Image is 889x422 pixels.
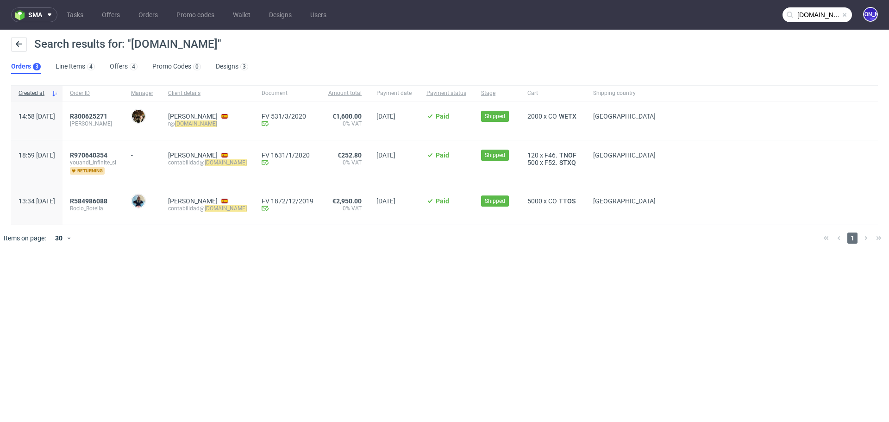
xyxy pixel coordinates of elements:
[262,113,313,120] a: FV 531/3/2020
[70,197,109,205] a: R584986088
[19,113,55,120] span: 14:58 [DATE]
[527,151,538,159] span: 120
[328,89,362,97] span: Amount total
[205,205,247,212] mark: [DOMAIN_NAME]
[527,113,578,120] div: x
[110,59,138,74] a: Offers4
[593,151,656,159] span: [GEOGRAPHIC_DATA]
[131,148,153,159] div: -
[338,151,362,159] span: €252.80
[593,113,656,120] span: [GEOGRAPHIC_DATA]
[19,197,55,205] span: 13:34 [DATE]
[131,89,153,97] span: Manager
[70,151,109,159] a: R970640354
[195,63,199,70] div: 0
[168,159,247,166] div: contabilidad@
[15,10,28,20] img: logo
[557,159,578,166] a: STXQ
[376,197,395,205] span: [DATE]
[436,151,449,159] span: Paid
[11,59,41,74] a: Orders3
[70,89,116,97] span: Order ID
[481,89,513,97] span: Stage
[132,63,135,70] div: 4
[557,113,578,120] a: WETX
[132,110,145,123] img: Monika Barańska
[593,89,656,97] span: Shipping country
[168,205,247,212] div: contabilidad@
[96,7,125,22] a: Offers
[485,112,505,120] span: Shipped
[262,89,313,97] span: Document
[376,89,412,97] span: Payment date
[216,59,248,74] a: Designs3
[527,89,578,97] span: Cart
[332,113,362,120] span: €1,600.00
[436,197,449,205] span: Paid
[864,8,877,21] figcaption: [PERSON_NAME]
[436,113,449,120] span: Paid
[485,151,505,159] span: Shipped
[152,59,201,74] a: Promo Codes0
[70,113,107,120] span: R300625271
[70,205,116,212] span: Rocio_Botella
[70,159,116,166] span: youandi_infinite_sl
[262,151,313,159] a: FV 1631/1/2020
[262,197,313,205] a: FV 1872/12/2019
[548,113,557,120] span: CO
[527,197,542,205] span: 5000
[70,197,107,205] span: R584986088
[305,7,332,22] a: Users
[545,151,557,159] span: F46.
[227,7,256,22] a: Wallet
[376,151,395,159] span: [DATE]
[485,197,505,205] span: Shipped
[527,159,538,166] span: 500
[557,197,577,205] a: TTOS
[376,113,395,120] span: [DATE]
[28,12,42,18] span: sma
[426,89,466,97] span: Payment status
[19,151,55,159] span: 18:59 [DATE]
[50,232,66,245] div: 30
[168,120,247,127] div: r@
[557,151,578,159] a: TNOF
[332,197,362,205] span: €2,950.00
[89,63,93,70] div: 4
[527,159,578,166] div: x
[263,7,297,22] a: Designs
[328,159,362,166] span: 0% VAT
[328,120,362,127] span: 0% VAT
[56,59,95,74] a: Line Items4
[171,7,220,22] a: Promo codes
[168,89,247,97] span: Client details
[243,63,246,70] div: 3
[168,113,218,120] a: [PERSON_NAME]
[70,120,116,127] span: [PERSON_NAME]
[205,159,247,166] mark: [DOMAIN_NAME]
[527,197,578,205] div: x
[61,7,89,22] a: Tasks
[527,113,542,120] span: 2000
[545,159,557,166] span: F52.
[34,38,221,50] span: Search results for: "[DOMAIN_NAME]"
[168,197,218,205] a: [PERSON_NAME]
[527,151,578,159] div: x
[175,120,217,127] mark: [DOMAIN_NAME]
[328,205,362,212] span: 0% VAT
[847,233,858,244] span: 1
[70,151,107,159] span: R970640354
[4,233,46,243] span: Items on page:
[593,197,656,205] span: [GEOGRAPHIC_DATA]
[70,113,109,120] a: R300625271
[168,151,218,159] a: [PERSON_NAME]
[548,197,557,205] span: CO
[133,7,163,22] a: Orders
[70,167,105,175] span: returning
[19,89,48,97] span: Created at
[11,7,57,22] button: sma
